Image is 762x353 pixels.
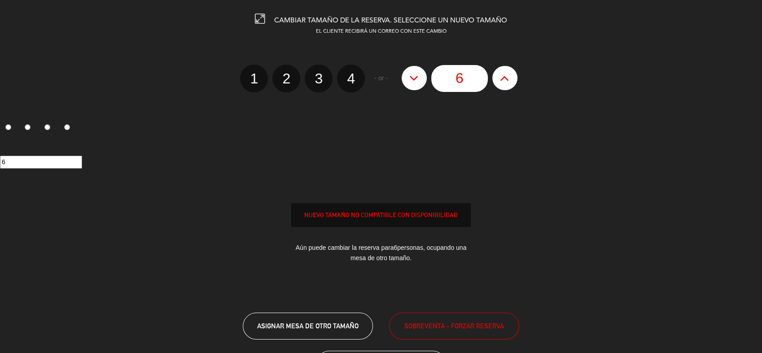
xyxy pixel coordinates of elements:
[292,210,470,220] div: NUEVO TAMAÑO NO COMPATIBLE CON DISPONIBILIDAD
[305,65,333,92] label: 3
[316,29,447,34] span: EL CLIENTE RECIBIRÁ UN CORREO CON ESTE CAMBIO
[337,65,365,92] label: 4
[394,244,397,251] span: 6
[240,65,268,92] label: 1
[59,121,79,136] label: 4
[39,121,59,136] label: 3
[272,65,300,92] label: 2
[44,124,50,130] input: 3
[64,124,70,130] input: 4
[389,313,519,340] button: SOBREVENTA - FORZAR RESERVA
[257,322,359,330] span: ASIGNAR MESA DE OTRO TAMAÑO
[5,124,11,130] input: 1
[274,17,507,24] span: CAMBIAR TAMAÑO DE LA RESERVA. SELECCIONE UN NUEVO TAMAÑO
[20,121,39,136] label: 2
[404,321,504,331] span: SOBREVENTA - FORZAR RESERVA
[25,124,31,130] input: 2
[291,236,471,270] div: Aún puede cambiar la reserva para personas, ocupando una mesa de otro tamaño.
[243,313,373,340] button: ASIGNAR MESA DE OTRO TAMAÑO
[374,73,388,83] span: - or -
